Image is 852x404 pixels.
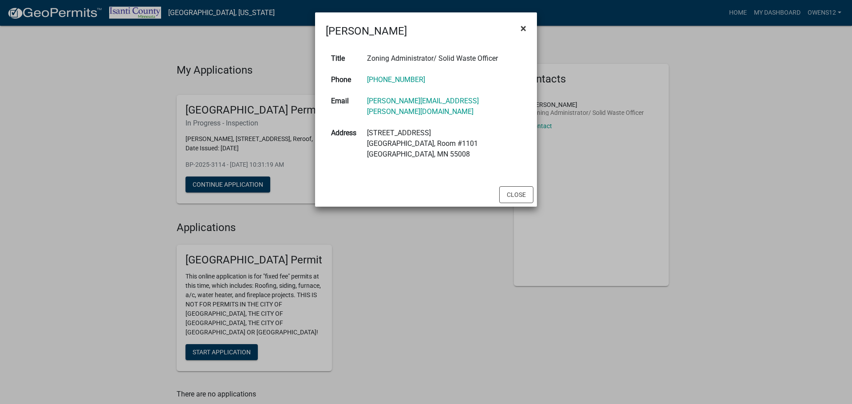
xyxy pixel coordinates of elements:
[326,69,362,90] th: Phone
[326,122,362,165] th: Address
[326,48,362,69] th: Title
[367,75,425,84] a: [PHONE_NUMBER]
[326,23,407,39] h4: [PERSON_NAME]
[367,97,479,116] a: [PERSON_NAME][EMAIL_ADDRESS][PERSON_NAME][DOMAIN_NAME]
[513,16,533,41] button: Close
[362,122,526,165] td: [STREET_ADDRESS] [GEOGRAPHIC_DATA], Room #1101 [GEOGRAPHIC_DATA], MN 55008
[499,186,533,203] button: Close
[362,48,526,69] td: Zoning Administrator/ Solid Waste Officer
[521,22,526,35] span: ×
[326,90,362,122] th: Email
